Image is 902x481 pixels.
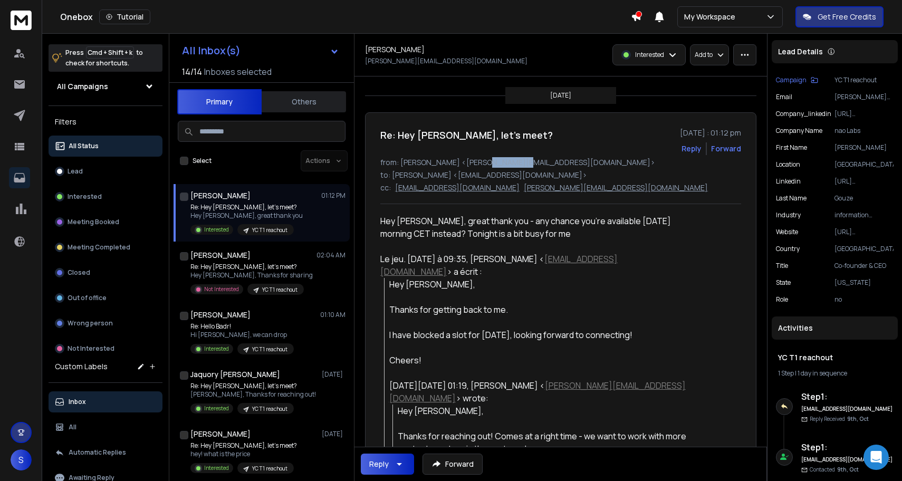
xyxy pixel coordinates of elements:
div: [DATE][DATE] 01:19, [PERSON_NAME] < > wrote: [389,379,688,405]
p: 01:10 AM [320,311,346,319]
p: no [834,295,894,304]
p: Wrong person [68,319,113,328]
p: Press to check for shortcuts. [65,47,143,69]
p: Out of office [68,294,107,302]
button: Reply [682,143,702,154]
p: [URL][DOMAIN_NAME] [834,110,894,118]
p: [EMAIL_ADDRESS][DOMAIN_NAME] [395,182,520,193]
p: [GEOGRAPHIC_DATA] [834,245,894,253]
button: All Campaigns [49,76,162,97]
button: All Inbox(s) [174,40,348,61]
p: Gouze [834,194,894,203]
p: Interested [204,405,229,412]
p: title [776,262,788,270]
h1: YC T1 reachout [778,352,891,363]
div: Activities [772,316,898,340]
p: Lead Details [778,46,823,57]
p: Contacted [810,466,859,474]
p: My Workspace [684,12,740,22]
span: 9th, Oct [837,466,859,473]
button: Interested [49,186,162,207]
p: Email [776,93,792,101]
p: website [776,228,798,236]
button: Out of office [49,287,162,309]
div: Onebox [60,9,631,24]
p: [URL][DOMAIN_NAME] [834,228,894,236]
p: linkedin [776,177,801,186]
h6: Step 1 : [801,441,894,454]
p: Hey [PERSON_NAME], Thanks for sharing [190,271,313,280]
button: Tutorial [99,9,150,24]
p: role [776,295,788,304]
button: Campaign [776,76,818,84]
div: Open Intercom Messenger [863,445,889,470]
p: Reply Received [810,415,869,423]
h6: [EMAIL_ADDRESS][DOMAIN_NAME] [801,405,894,413]
p: YC T1 reachout [252,345,287,353]
p: [PERSON_NAME][EMAIL_ADDRESS][DOMAIN_NAME] [834,93,894,101]
p: location [776,160,800,169]
p: [DATE] [322,370,346,379]
div: Reply [369,459,389,469]
p: All [69,423,76,431]
button: Meeting Completed [49,237,162,258]
p: Inbox [69,398,86,406]
p: Last Name [776,194,807,203]
p: Country [776,245,800,253]
p: Interested [204,464,229,472]
h3: Inboxes selected [204,65,272,78]
span: Cmd + Shift + k [86,46,134,59]
p: YC T1 reachout [834,76,894,84]
p: All Status [69,142,99,150]
button: Get Free Credits [795,6,884,27]
div: Thanks for reaching out! Comes at a right time - we want to work with more content creators in th... [398,430,688,455]
p: Interested [204,345,229,353]
div: Hey [PERSON_NAME], great thank you - any chance you're available [DATE] morning CET instead? Toni... [380,215,688,240]
p: [PERSON_NAME][EMAIL_ADDRESS][DOMAIN_NAME] [365,57,527,65]
h1: All Inbox(s) [182,45,241,56]
h1: [PERSON_NAME] [190,190,251,201]
div: Cheers! [389,354,688,367]
p: company_linkedin [776,110,831,118]
p: Automatic Replies [69,448,126,457]
p: [DATE] [322,430,346,438]
span: 14 / 14 [182,65,202,78]
h1: [PERSON_NAME] [190,429,251,439]
button: S [11,449,32,470]
div: Thanks for getting back to me. [389,303,688,316]
p: Interested [68,193,102,201]
h6: [EMAIL_ADDRESS][DOMAIN_NAME] [801,456,894,464]
span: 9th, Oct [847,415,869,422]
p: Not Interested [204,285,239,293]
div: Hey [PERSON_NAME], [398,405,688,468]
button: All [49,417,162,438]
p: Meeting Completed [68,243,130,252]
h1: All Campaigns [57,81,108,92]
p: from: [PERSON_NAME] <[PERSON_NAME][EMAIL_ADDRESS][DOMAIN_NAME]> [380,157,741,168]
button: Wrong person [49,313,162,334]
p: [PERSON_NAME] [834,143,894,152]
h1: [PERSON_NAME] [190,310,251,320]
p: Interested [635,51,664,59]
button: Reply [361,454,414,475]
p: Interested [204,226,229,234]
h6: Step 1 : [801,390,894,403]
p: Company Name [776,127,822,135]
button: Others [262,90,346,113]
p: Add to [695,51,713,59]
p: Hey [PERSON_NAME], great thank you [190,211,303,220]
p: nao Labs [834,127,894,135]
p: Hi [PERSON_NAME], we can drop [190,331,294,339]
span: 1 day in sequence [798,369,847,378]
p: YC T1 reachout [262,286,298,294]
p: to: [PERSON_NAME] <[EMAIL_ADDRESS][DOMAIN_NAME]> [380,170,741,180]
p: [DATE] [550,91,571,100]
h1: Jaquory [PERSON_NAME] [190,369,280,380]
div: Hey [PERSON_NAME], [389,278,688,367]
p: Re: Hey [PERSON_NAME], let's meet? [190,203,303,211]
p: [US_STATE] [834,278,894,287]
p: Closed [68,268,90,277]
p: [PERSON_NAME], Thanks for reaching out! [190,390,316,399]
p: Re: Hey [PERSON_NAME], let's meet? [190,441,297,450]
